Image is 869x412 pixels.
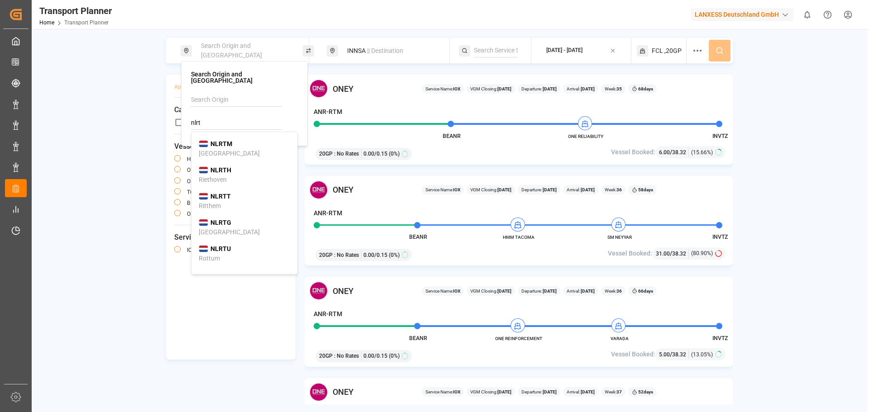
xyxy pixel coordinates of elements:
span: 20GP [319,251,333,259]
span: 38.32 [672,351,686,358]
div: INNSA [342,43,439,59]
div: [GEOGRAPHIC_DATA] [199,227,260,237]
span: : No Rates [334,352,359,360]
span: BEANR [409,234,427,240]
b: 66 days [638,289,653,294]
span: Arrival: [567,85,595,92]
span: Departure: [521,388,557,395]
span: Week: [605,288,622,294]
div: Riethoven [199,175,227,185]
img: country [199,166,208,174]
span: Week: [605,388,622,395]
span: (0%) [389,352,400,360]
span: 38.32 [672,251,686,257]
span: Vessel Name [174,141,287,152]
span: Service Name: [425,388,460,395]
div: Transport Planner [39,4,112,18]
span: (0%) [389,150,400,158]
span: (0%) [389,251,400,259]
span: 0.00 / 0.15 [363,251,387,259]
span: VGM Closing: [470,388,511,395]
span: : No Rates [334,251,359,259]
span: VGM Closing: [470,186,511,193]
span: 6.00 [659,149,670,156]
b: [DATE] [580,289,595,294]
span: ONEY [333,285,353,297]
span: INVTZ [712,335,728,341]
label: ONE REINFORCEMENT [187,179,244,184]
span: Vessel Booked: [611,147,655,157]
span: Arrival: [567,388,595,395]
button: Help Center [817,5,838,25]
span: (80.90%) [691,249,713,257]
input: Search Origin [191,93,282,107]
b: [DATE] [497,389,511,394]
b: IOX [453,86,460,91]
b: [DATE] [497,187,511,192]
div: Rottum [199,254,220,263]
span: (13.05%) [691,350,713,359]
div: / [656,249,689,258]
span: 5.00 [659,351,670,358]
b: [DATE] [497,289,511,294]
div: [DATE] - [DATE] [546,47,583,55]
div: LANXESS Deutschland GmbH [691,8,793,21]
b: [DATE] [542,187,557,192]
img: country [199,245,208,252]
span: Vessel Booked: [608,249,652,258]
label: HMM TACOMA [187,156,225,162]
b: [DATE] [542,289,557,294]
img: Carrier [309,383,328,402]
input: Search POL [191,116,282,130]
b: NLRTM [210,140,232,147]
span: INVTZ [712,133,728,139]
b: IOX [453,289,460,294]
span: FCL [652,46,663,56]
span: 0.00 / 0.15 [363,352,387,360]
span: 20GP [319,150,333,158]
span: Week: [605,186,622,193]
span: Departure: [521,186,557,193]
span: Departure: [521,288,557,294]
span: VGM Closing: [470,85,511,92]
img: Carrier [309,281,328,300]
button: show 0 new notifications [797,5,817,25]
span: VARADA [595,335,645,342]
span: Week: [605,85,622,92]
span: 31.00 [656,251,670,257]
a: Home [39,19,54,26]
span: ,20GP [664,46,682,56]
b: NLRTT [210,193,231,200]
b: NLRTH [210,166,231,174]
img: Carrier [309,79,328,98]
b: [DATE] [580,389,595,394]
b: [DATE] [542,86,557,91]
img: country [199,193,208,200]
input: Search Service String [474,44,518,57]
span: Service Name: [425,288,460,294]
div: / [659,147,689,157]
span: Search Origin and [GEOGRAPHIC_DATA] [201,42,262,59]
b: NLRTU [210,245,231,252]
span: Service Name: [425,85,460,92]
span: Departure: [521,85,557,92]
span: 38.32 [672,149,686,156]
b: IOX [453,187,460,192]
div: Ritthem [199,201,221,211]
span: ONEY [333,83,353,95]
b: NLRTG [210,219,231,226]
b: [DATE] [580,86,595,91]
h4: ANR-RTM [314,309,342,319]
b: [DATE] [580,187,595,192]
b: 68 days [638,86,653,91]
b: 36 [616,289,622,294]
label: IOX [187,247,196,253]
span: HMM TACOMA [494,234,544,241]
button: [DATE] - [DATE] [537,42,625,60]
span: BEANR [443,133,461,139]
h4: Search Origin and [GEOGRAPHIC_DATA] [191,71,298,84]
span: (15.66%) [691,148,713,156]
b: 52 days [638,389,653,394]
b: [DATE] [497,86,511,91]
label: ONE RECOGNITION [187,211,234,217]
